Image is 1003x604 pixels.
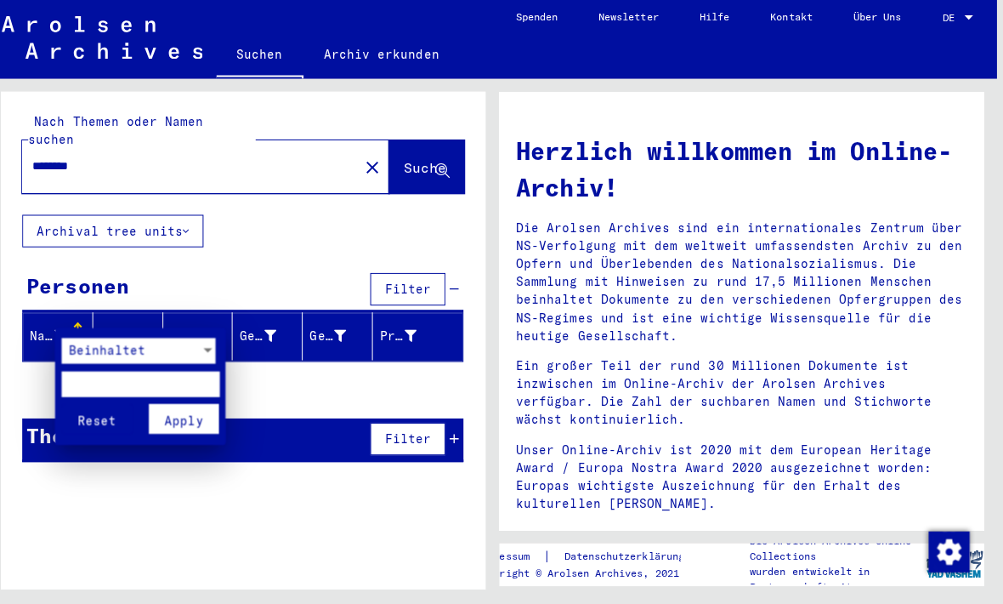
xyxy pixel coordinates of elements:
[83,413,122,428] span: Reset
[154,403,224,433] button: Apply
[169,413,207,428] span: Apply
[929,530,970,571] img: Zustimmung ändern
[67,403,138,433] button: Reset
[74,342,150,357] span: Beinhaltet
